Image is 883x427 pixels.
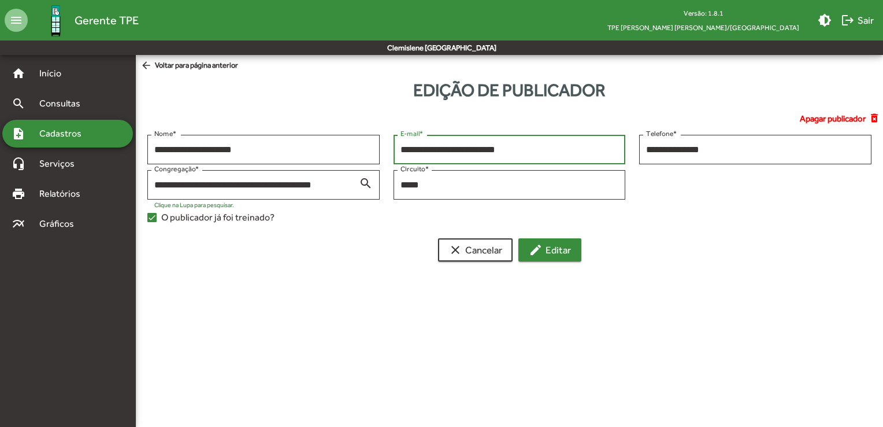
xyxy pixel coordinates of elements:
[75,11,139,30] span: Gerente TPE
[359,176,373,190] mat-icon: search
[12,97,25,111] mat-icon: search
[32,157,90,171] span: Serviços
[140,60,238,72] span: Voltar para página anterior
[12,157,25,171] mat-icon: headset_mic
[841,13,855,27] mat-icon: logout
[12,187,25,201] mat-icon: print
[836,10,878,31] button: Sair
[136,77,883,103] div: Edição de publicador
[161,211,274,224] span: O publicador já foi treinado?
[5,9,28,32] mat-icon: menu
[438,238,513,262] button: Cancelar
[529,243,543,257] mat-icon: edit
[800,112,866,126] span: Apagar publicador
[32,217,90,231] span: Gráficos
[518,238,581,262] button: Editar
[28,2,139,39] a: Gerente TPE
[12,127,25,141] mat-icon: note_add
[32,127,97,141] span: Cadastros
[12,67,25,80] mat-icon: home
[12,217,25,231] mat-icon: multiline_chart
[529,240,571,260] span: Editar
[154,201,234,208] mat-hint: Clique na Lupa para pesquisar.
[841,10,874,31] span: Sair
[32,67,78,80] span: Início
[32,187,95,201] span: Relatórios
[598,6,808,20] div: Versão: 1.8.1
[448,243,462,257] mat-icon: clear
[818,13,832,27] mat-icon: brightness_medium
[448,240,502,260] span: Cancelar
[598,20,808,35] span: TPE [PERSON_NAME] [PERSON_NAME]/[GEOGRAPHIC_DATA]
[140,60,155,72] mat-icon: arrow_back
[37,2,75,39] img: Logo
[32,97,95,111] span: Consultas
[869,112,883,125] mat-icon: delete_forever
